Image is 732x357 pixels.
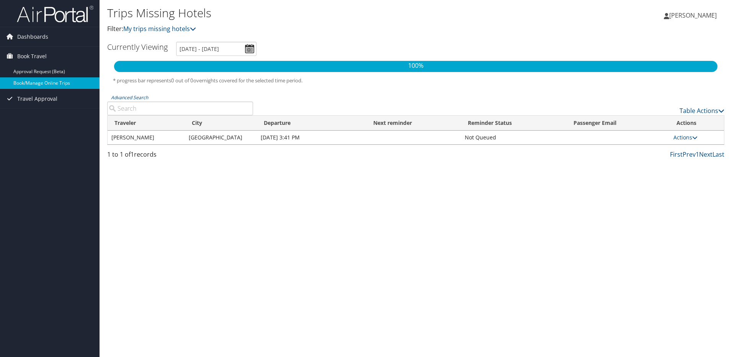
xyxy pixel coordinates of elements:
[17,89,57,108] span: Travel Approval
[107,42,168,52] h3: Currently Viewing
[461,116,567,131] th: Reminder Status
[108,131,185,144] td: [PERSON_NAME]
[107,102,253,115] input: Advanced Search
[108,116,185,131] th: Traveler: activate to sort column ascending
[114,61,717,71] p: 100%
[257,116,366,131] th: Departure: activate to sort column descending
[185,131,257,144] td: [GEOGRAPHIC_DATA]
[17,27,48,46] span: Dashboards
[123,25,196,33] a: My trips missing hotels
[111,94,148,101] a: Advanced Search
[670,116,724,131] th: Actions
[176,42,257,56] input: [DATE] - [DATE]
[366,116,461,131] th: Next reminder
[670,150,683,159] a: First
[107,150,253,163] div: 1 to 1 of records
[673,134,698,141] a: Actions
[712,150,724,159] a: Last
[17,5,93,23] img: airportal-logo.png
[185,116,257,131] th: City: activate to sort column ascending
[696,150,699,159] a: 1
[113,77,719,84] h5: * progress bar represents overnights covered for the selected time period.
[107,5,519,21] h1: Trips Missing Hotels
[107,24,519,34] p: Filter:
[131,150,134,159] span: 1
[680,106,724,115] a: Table Actions
[17,47,47,66] span: Book Travel
[669,11,717,20] span: [PERSON_NAME]
[567,116,670,131] th: Passenger Email: activate to sort column ascending
[257,131,366,144] td: [DATE] 3:41 PM
[683,150,696,159] a: Prev
[461,131,567,144] td: Not Queued
[699,150,712,159] a: Next
[664,4,724,27] a: [PERSON_NAME]
[171,77,193,84] span: 0 out of 0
